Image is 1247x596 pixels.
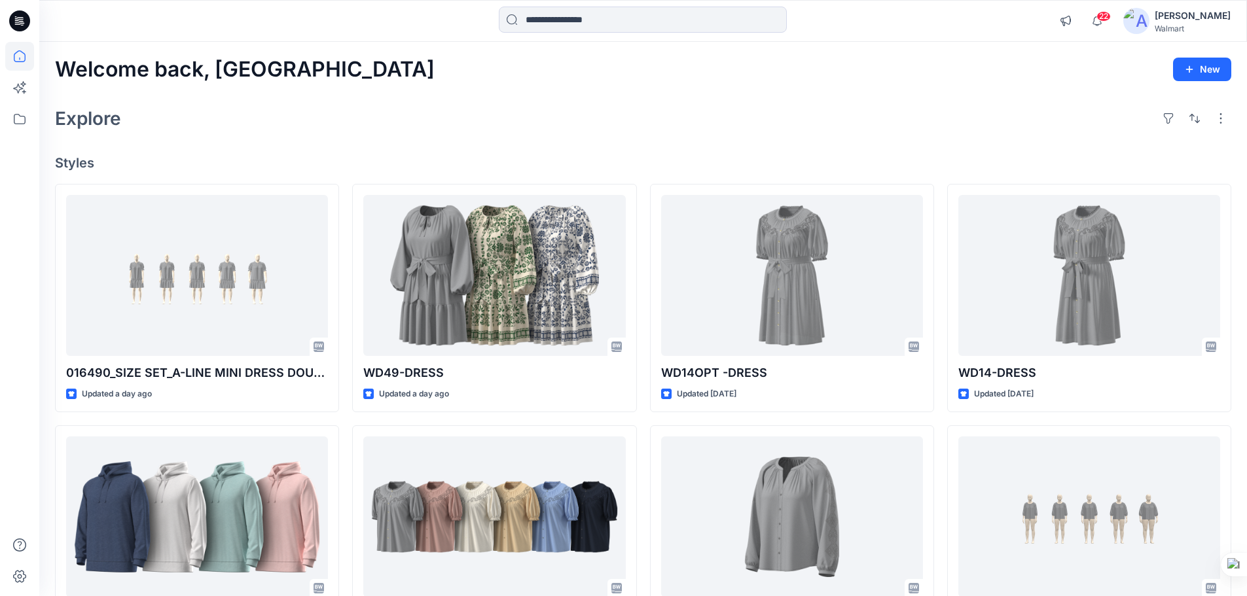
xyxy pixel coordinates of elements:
p: Updated a day ago [82,387,152,401]
p: Updated [DATE] [677,387,736,401]
p: 016490_SIZE SET_A-LINE MINI DRESS DOUBLE CLOTH [66,364,328,382]
img: avatar [1123,8,1149,34]
p: WD14-DRESS [958,364,1220,382]
a: WD14OPT -DRESS [661,195,923,357]
h4: Styles [55,155,1231,171]
a: 016490_SIZE SET_A-LINE MINI DRESS DOUBLE CLOTH [66,195,328,357]
div: [PERSON_NAME] [1155,8,1231,24]
p: WD49-DRESS [363,364,625,382]
h2: Welcome back, [GEOGRAPHIC_DATA] [55,58,435,82]
button: New [1173,58,1231,81]
p: Updated a day ago [379,387,449,401]
span: 22 [1096,11,1111,22]
a: WD14-DRESS [958,195,1220,357]
a: WD49-DRESS [363,195,625,357]
p: WD14OPT -DRESS [661,364,923,382]
h2: Explore [55,108,121,129]
div: Walmart [1155,24,1231,33]
p: Updated [DATE] [974,387,1034,401]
